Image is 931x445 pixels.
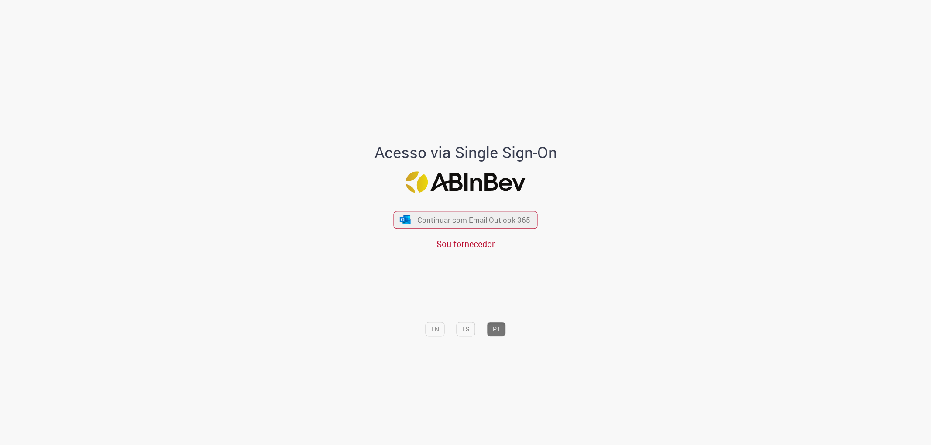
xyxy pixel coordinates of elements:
h1: Acesso via Single Sign-On [344,144,587,161]
button: ícone Azure/Microsoft 360 Continuar com Email Outlook 365 [394,211,538,229]
span: Continuar com Email Outlook 365 [417,215,530,225]
a: Sou fornecedor [436,238,495,250]
img: Logo ABInBev [406,172,526,193]
button: EN [426,322,445,336]
img: ícone Azure/Microsoft 360 [399,215,411,224]
button: PT [487,322,506,336]
button: ES [457,322,475,336]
